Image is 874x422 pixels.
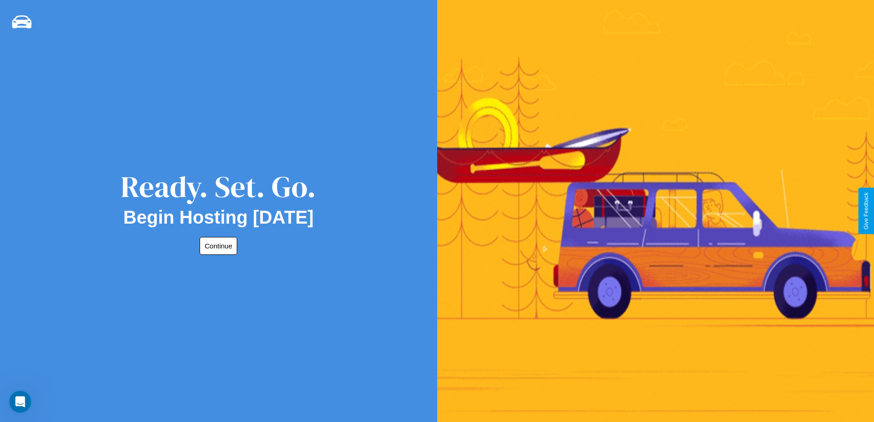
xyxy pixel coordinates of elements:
div: Give Feedback [863,192,869,230]
h2: Begin Hosting [DATE] [123,207,314,228]
button: Continue [200,237,237,255]
div: Ready. Set. Go. [121,166,316,207]
iframe: Intercom live chat [9,391,31,413]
